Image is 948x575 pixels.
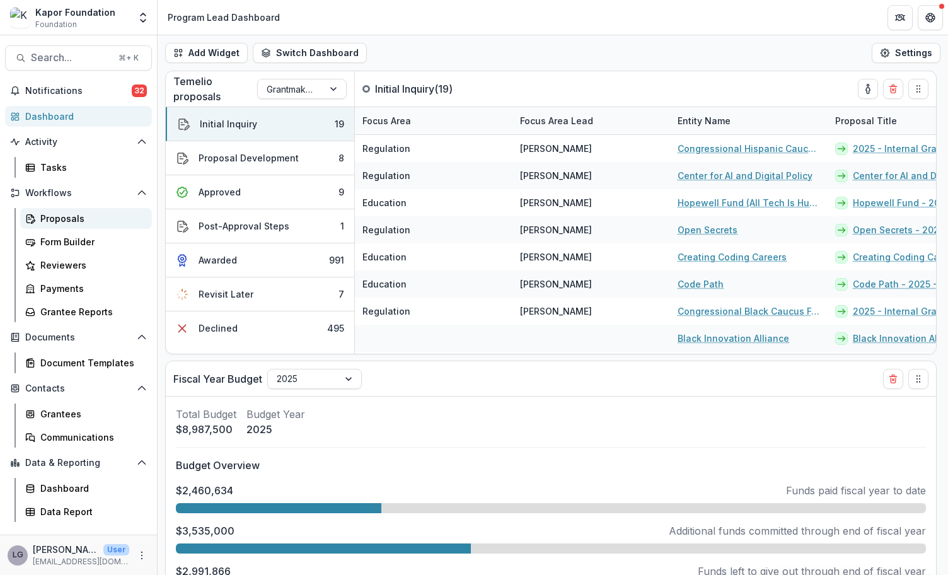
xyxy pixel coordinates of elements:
[176,483,233,498] p: $2,460,634
[340,219,344,233] div: 1
[329,253,344,267] div: 991
[338,151,344,165] div: 8
[166,175,354,209] button: Approved9
[670,107,828,134] div: Entity Name
[908,79,928,99] button: Drag
[40,282,142,295] div: Payments
[858,79,878,99] button: toggle-assigned-to-me
[520,223,592,236] span: [PERSON_NAME]
[33,543,98,556] p: [PERSON_NAME]
[362,169,410,182] span: Regulation
[40,258,142,272] div: Reviewers
[908,369,928,389] button: Drag
[40,407,142,421] div: Grantees
[166,277,354,311] button: Revisit Later7
[25,137,132,148] span: Activity
[25,110,142,123] div: Dashboard
[520,250,592,264] span: [PERSON_NAME]
[246,422,305,437] p: 2025
[678,332,789,345] a: Black Innovation Alliance
[5,327,152,347] button: Open Documents
[678,196,820,209] a: Hopewell Fund (All Tech Is Human)
[166,141,354,175] button: Proposal Development8
[199,185,241,199] div: Approved
[13,551,23,559] div: Lili Gangas
[166,209,354,243] button: Post-Approval Steps1
[335,117,344,131] div: 19
[5,45,152,71] button: Search...
[199,219,289,233] div: Post-Approval Steps
[246,407,305,422] p: Budget Year
[678,250,787,264] a: Creating Coding Careers
[132,84,147,97] span: 32
[20,501,152,522] a: Data Report
[25,383,132,394] span: Contacts
[520,196,592,209] span: [PERSON_NAME]
[362,142,410,155] span: Regulation
[163,8,285,26] nav: breadcrumb
[20,255,152,276] a: Reviewers
[5,183,152,203] button: Open Workflows
[25,332,132,343] span: Documents
[362,223,410,236] span: Regulation
[40,161,142,174] div: Tasks
[918,5,943,30] button: Get Help
[362,277,407,291] span: Education
[199,287,253,301] div: Revisit Later
[512,107,670,134] div: Focus Area Lead
[5,378,152,398] button: Open Contacts
[355,107,512,134] div: Focus Area
[168,11,280,24] div: Program Lead Dashboard
[199,151,299,165] div: Proposal Development
[20,301,152,322] a: Grantee Reports
[166,243,354,277] button: Awarded991
[872,43,940,63] button: Settings
[512,114,601,127] div: Focus Area Lead
[20,478,152,499] a: Dashboard
[31,52,111,64] span: Search...
[166,311,354,345] button: Declined495
[40,305,142,318] div: Grantee Reports
[20,352,152,373] a: Document Templates
[887,5,913,30] button: Partners
[355,114,419,127] div: Focus Area
[35,19,77,30] span: Foundation
[678,223,737,236] a: Open Secrets
[10,8,30,28] img: Kapor Foundation
[20,427,152,448] a: Communications
[327,322,344,335] div: 495
[20,208,152,229] a: Proposals
[375,81,470,96] p: Initial Inquiry ( 19 )
[176,523,234,538] p: $3,535,000
[176,407,236,422] p: Total Budget
[253,43,367,63] button: Switch Dashboard
[678,142,820,155] a: Congressional Hispanic Caucus Institute Inc
[670,114,738,127] div: Entity Name
[362,305,410,318] span: Regulation
[20,278,152,299] a: Payments
[25,188,132,199] span: Workflows
[20,404,152,424] a: Grantees
[199,322,238,335] div: Declined
[5,132,152,152] button: Open Activity
[338,185,344,199] div: 9
[338,287,344,301] div: 7
[20,231,152,252] a: Form Builder
[134,548,149,563] button: More
[5,453,152,473] button: Open Data & Reporting
[35,6,115,19] div: Kapor Foundation
[20,157,152,178] a: Tasks
[103,544,129,555] p: User
[678,277,724,291] a: Code Path
[40,482,142,495] div: Dashboard
[33,556,129,567] p: [EMAIL_ADDRESS][DOMAIN_NAME]
[678,305,820,318] a: Congressional Black Caucus Foundation Inc
[678,169,812,182] a: Center for AI and Digital Policy
[165,43,248,63] button: Add Widget
[362,196,407,209] span: Education
[520,277,592,291] span: [PERSON_NAME]
[25,86,132,96] span: Notifications
[25,458,132,468] span: Data & Reporting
